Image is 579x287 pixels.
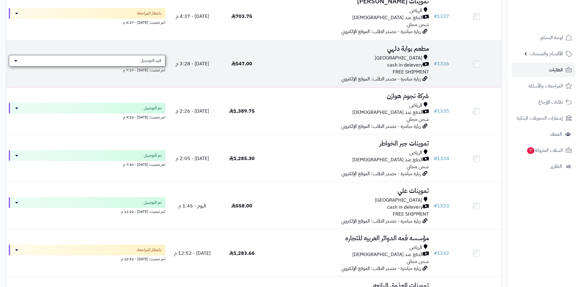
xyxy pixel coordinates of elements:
span: # [434,202,437,210]
span: الرياض [409,244,422,251]
span: # [434,13,437,20]
span: 1,283.66 [229,250,255,257]
span: تم التوصيل [144,152,162,159]
span: شحن مجاني [407,21,429,28]
h3: مؤسسه قمه الدوائر العربيه للتجاره [269,235,429,242]
span: # [434,108,437,115]
span: لوحة التحكم [540,33,563,42]
h3: تموينات علي [269,187,429,194]
span: 547.00 [231,60,252,67]
a: العملاء [512,127,575,142]
a: #1332 [434,250,449,257]
h3: مطعم بوابة دلهي [269,45,429,52]
div: اخر تحديث: [DATE] - 7:17 م [9,67,165,73]
a: #1333 [434,202,449,210]
span: زيارة مباشرة - مصدر الطلب: الموقع الإلكتروني [341,28,421,35]
span: المراجعات والأسئلة [529,82,563,90]
span: الدفع عند [DEMOGRAPHIC_DATA] [352,109,423,116]
span: إشعارات التحويلات البنكية [517,114,563,122]
span: الرياض [409,7,422,14]
span: زيارة مباشرة - مصدر الطلب: الموقع الإلكتروني [341,217,421,225]
span: # [434,155,437,162]
span: الدفع عند [DEMOGRAPHIC_DATA] [352,156,423,163]
span: السلات المتروكة [526,146,563,155]
span: شحن مجاني [407,116,429,123]
span: الرياض [409,149,422,156]
a: التقارير [512,159,575,174]
span: تم التوصيل [144,105,162,111]
span: [DATE] - 4:37 م [176,13,209,20]
span: [DATE] - 12:52 م [174,250,211,257]
span: بانتظار المراجعة [137,247,162,253]
span: # [434,250,437,257]
span: cash in delevery [387,62,423,69]
span: العملاء [550,130,562,138]
span: [GEOGRAPHIC_DATA] [375,197,422,204]
span: زيارة مباشرة - مصدر الطلب: الموقع الإلكتروني [341,170,421,177]
a: #1335 [434,108,449,115]
span: 558.00 [231,202,252,210]
a: #1334 [434,155,449,162]
img: logo-2.png [538,17,573,30]
span: 1,389.75 [229,108,255,115]
span: # [434,60,437,67]
span: الدفع عند [DEMOGRAPHIC_DATA] [352,251,423,258]
h3: شركة نجوم هوازن [269,93,429,100]
a: الطلبات [512,63,575,77]
span: [GEOGRAPHIC_DATA] [375,55,422,62]
span: زيارة مباشرة - مصدر الطلب: الموقع الإلكتروني [341,123,421,130]
span: زيارة مباشرة - مصدر الطلب: الموقع الإلكتروني [341,265,421,272]
span: شحن مجاني [407,163,429,170]
span: الأقسام والمنتجات [529,50,563,58]
div: اخر تحديث: [DATE] - 11:22 م [9,208,165,214]
span: بانتظار المراجعة [137,10,162,16]
span: FREE SHIPMENT [393,210,429,218]
a: #1337 [434,13,449,20]
a: المراجعات والأسئلة [512,79,575,93]
span: [DATE] - 3:28 م [176,60,209,67]
div: اخر تحديث: [DATE] - 9:22 م [9,114,165,120]
span: زيارة مباشرة - مصدر الطلب: الموقع الإلكتروني [341,75,421,83]
span: قيد التوصيل [140,58,161,64]
span: الطلبات [549,66,563,74]
span: التقارير [550,162,562,171]
span: 703.75 [231,13,252,20]
div: اخر تحديث: [DATE] - 7:50 م [9,161,165,167]
span: 7 [527,147,534,154]
a: طلبات الإرجاع [512,95,575,109]
span: cash in delevery [387,204,423,211]
div: اخر تحديث: [DATE] - 4:37 م [9,19,165,25]
a: إشعارات التحويلات البنكية [512,111,575,125]
div: اخر تحديث: [DATE] - 12:52 م [9,255,165,262]
span: تم التوصيل [144,200,162,206]
span: 1,285.30 [229,155,255,162]
a: السلات المتروكة7 [512,143,575,158]
a: #1336 [434,60,449,67]
h3: تموينات جبر الخواطر [269,140,429,147]
span: طلبات الإرجاع [538,98,563,106]
span: شحن مجاني [407,258,429,265]
span: الرياض [409,102,422,109]
span: اليوم - 1:45 م [178,202,206,210]
span: [DATE] - 2:26 م [176,108,209,115]
span: FREE SHIPMENT [393,68,429,76]
span: [DATE] - 2:05 م [176,155,209,162]
a: لوحة التحكم [512,30,575,45]
span: الدفع عند [DEMOGRAPHIC_DATA] [352,14,423,21]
